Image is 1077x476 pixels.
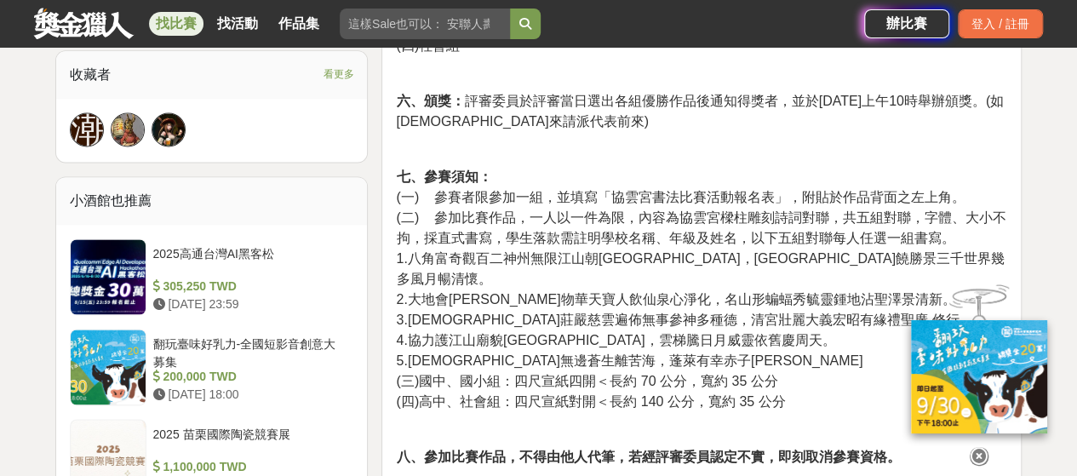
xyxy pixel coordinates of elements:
[70,67,111,82] span: 收藏者
[272,12,326,36] a: 作品集
[396,313,972,327] span: 3.[DEMOGRAPHIC_DATA]莊嚴慈雲遍佈無事參神多種德，清宮壯麗大義宏昭有緣禮聖廣 修行。
[153,335,347,368] div: 翻玩臺味好乳力-全國短影音創意大募集
[152,113,185,146] img: Avatar
[396,190,965,204] span: (一) 參賽者限參加一組，並填寫「協雲宮書法比賽活動報名表」，附貼於作品背面之左上角。
[911,320,1047,433] img: ff197300-f8ee-455f-a0ae-06a3645bc375.jpg
[323,65,353,83] span: 看更多
[396,210,1005,245] span: (二) 參加比賽作品，一人以一件為限，內容為協雲宮樑柱雕刻詩詞對聯，共五組對聯，字體、大小不拘，採直式書寫，學生落款需註明學校名稱、年級及姓名，以下五組對聯每人任選一組書寫。
[396,333,835,347] span: 4.協力護江山廟貌[GEOGRAPHIC_DATA]，雲梯騰日月威靈依舊慶周天。
[396,94,464,108] strong: 六、頒獎：
[396,38,460,53] span: (四)社會組
[864,9,949,38] a: 辦比賽
[112,113,144,146] img: Avatar
[70,112,104,146] a: 潮
[70,329,354,405] a: 翻玩臺味好乳力-全國短影音創意大募集 200,000 TWD [DATE] 18:00
[153,386,347,404] div: [DATE] 18:00
[153,426,347,458] div: 2025 苗栗國際陶瓷競賽展
[396,374,777,388] span: (三)國中、國小組：四尺宣紙四開＜長約 70 公分，寬約 35 公分
[958,9,1043,38] div: 登入 / 註冊
[153,458,347,476] div: 1,100,000 TWD
[340,9,510,39] input: 這樣Sale也可以： 安聯人壽創意銷售法募集
[152,112,186,146] a: Avatar
[56,177,368,225] div: 小酒館也推薦
[396,169,491,184] strong: 七、參賽須知：
[396,94,1004,129] span: 評審委員於評審當日選出各組優勝作品後通知得獎者，並於[DATE]上午10時舉辦頒獎。(如[DEMOGRAPHIC_DATA]來請派代表前來)
[396,251,1004,286] span: 1.八角富奇觀百二神州無限江山朝[GEOGRAPHIC_DATA]，[GEOGRAPHIC_DATA]饒勝景三千世界幾多風月暢清懷。
[396,292,955,307] span: 2.大地會[PERSON_NAME]物華天寶人飲仙泉心淨化，名山形蝙蝠秀毓靈鍾地沾聖澤景清新。
[210,12,265,36] a: 找活動
[70,238,354,315] a: 2025高通台灣AI黑客松 305,250 TWD [DATE] 23:59
[396,394,785,409] span: (四)高中、社會組：四尺宣紙對開＜長約 140 公分，寬約 35 公分
[153,245,347,278] div: 2025高通台灣AI黑客松
[111,112,145,146] a: Avatar
[153,368,347,386] div: 200,000 TWD
[396,450,900,464] strong: 八、參加比賽作品，不得由他人代筆，若經評審委員認定不實，即刻取消參賽資格。
[153,278,347,295] div: 305,250 TWD
[153,295,347,313] div: [DATE] 23:59
[396,353,862,368] span: 5.[DEMOGRAPHIC_DATA]無邊蒼生離苦海，蓬萊有幸赤子[PERSON_NAME]
[149,12,203,36] a: 找比賽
